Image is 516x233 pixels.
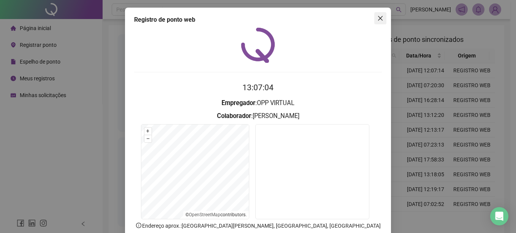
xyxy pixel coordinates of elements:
[144,135,152,142] button: –
[134,98,382,108] h3: : OPP VIRTUAL
[134,15,382,24] div: Registro de ponto web
[134,222,382,230] p: Endereço aprox. : [GEOGRAPHIC_DATA][PERSON_NAME], [GEOGRAPHIC_DATA], [GEOGRAPHIC_DATA]
[134,111,382,121] h3: : [PERSON_NAME]
[374,12,386,24] button: Close
[377,15,383,21] span: close
[241,27,275,63] img: QRPoint
[490,207,508,225] div: Open Intercom Messenger
[242,83,274,92] time: 13:07:04
[135,222,142,229] span: info-circle
[222,99,255,107] strong: Empregador
[185,212,247,217] li: © contributors.
[189,212,220,217] a: OpenStreetMap
[144,128,152,135] button: +
[217,112,251,120] strong: Colaborador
